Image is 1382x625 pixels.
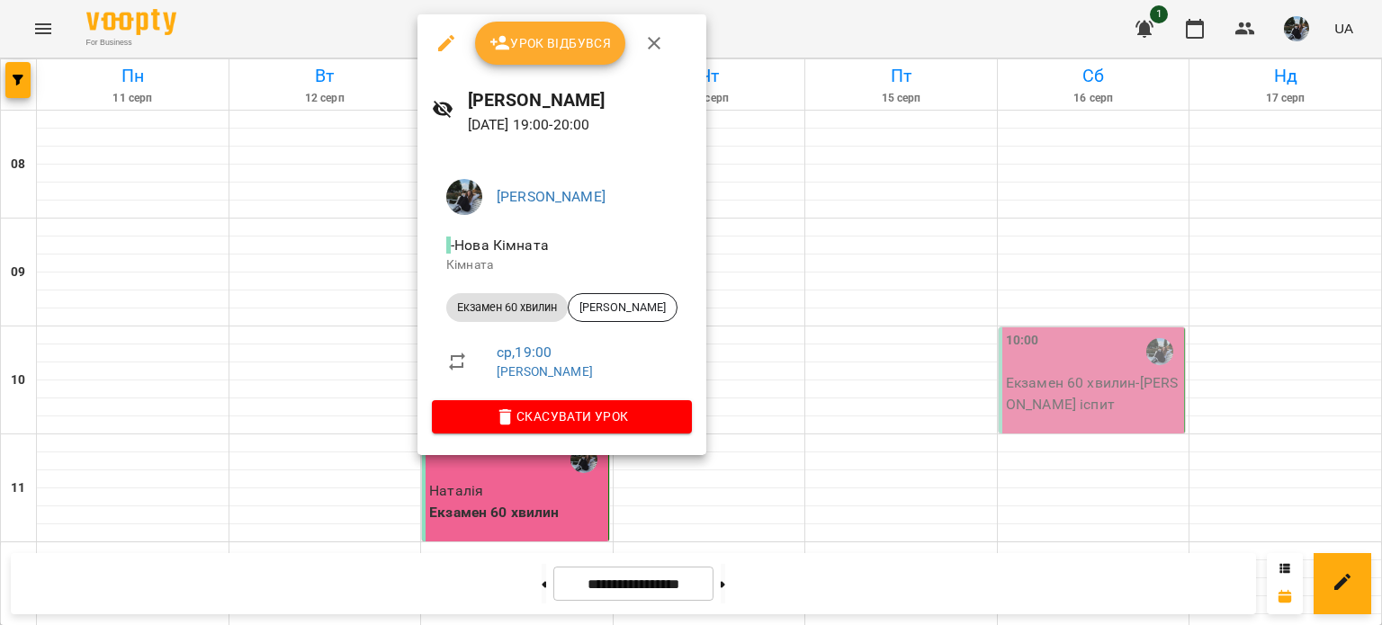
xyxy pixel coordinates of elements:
p: Кімната [446,256,678,274]
h6: [PERSON_NAME] [468,86,692,114]
span: - Нова Кімната [446,237,552,254]
span: [PERSON_NAME] [569,299,677,316]
a: ср , 19:00 [497,344,552,361]
span: Урок відбувся [489,32,612,54]
a: [PERSON_NAME] [497,188,606,205]
span: Скасувати Урок [446,406,678,427]
div: [PERSON_NAME] [568,293,678,322]
p: [DATE] 19:00 - 20:00 [468,114,692,136]
img: d1ca6e31f3b678dcc71b8e9e9a6b0324.jpeg [446,179,482,215]
button: Скасувати Урок [432,400,692,433]
button: Урок відбувся [475,22,626,65]
a: [PERSON_NAME] [497,364,593,379]
span: Екзамен 60 хвилин [446,299,568,316]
